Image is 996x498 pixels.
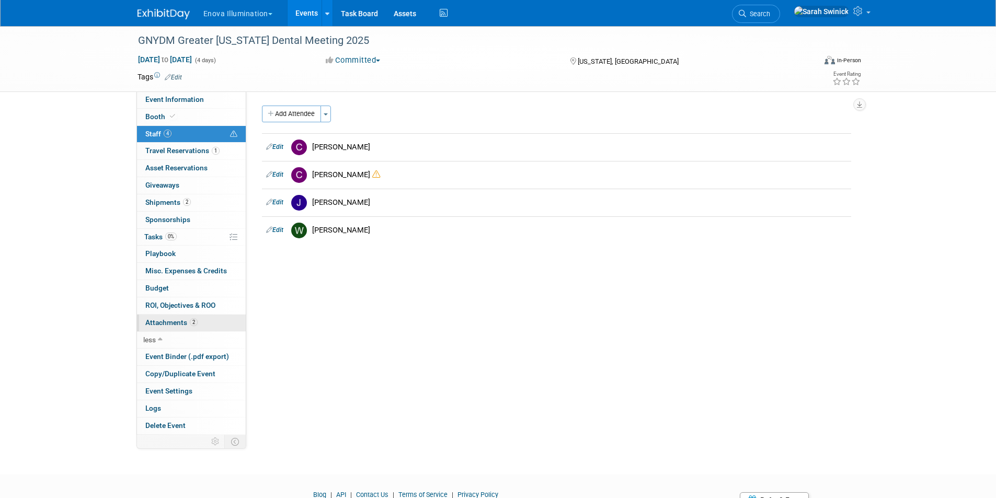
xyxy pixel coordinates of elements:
span: 2 [183,198,191,206]
div: GNYDM Greater [US_STATE] Dental Meeting 2025 [134,31,800,50]
a: Travel Reservations1 [137,143,246,159]
span: 2 [190,318,198,326]
img: J.jpg [291,195,307,211]
span: Delete Event [145,421,186,430]
span: Travel Reservations [145,146,220,155]
a: ROI, Objectives & ROO [137,297,246,314]
a: Copy/Duplicate Event [137,366,246,383]
span: Event Binder (.pdf export) [145,352,229,361]
td: Personalize Event Tab Strip [207,435,225,448]
a: Edit [266,199,283,206]
span: Asset Reservations [145,164,208,172]
span: Misc. Expenses & Credits [145,267,227,275]
span: Logs [145,404,161,412]
div: [PERSON_NAME] [312,198,847,207]
a: Edit [266,143,283,150]
span: 4 [164,130,171,137]
span: Copy/Duplicate Event [145,369,215,378]
a: Logs [137,400,246,417]
div: [PERSON_NAME] [312,225,847,235]
span: 1 [212,147,220,155]
img: W.jpg [291,223,307,238]
span: Staff [145,130,171,138]
a: Event Settings [137,383,246,400]
a: Booth [137,109,246,125]
a: Event Information [137,91,246,108]
span: 0% [165,233,177,240]
span: ROI, Objectives & ROO [145,301,215,309]
a: Edit [266,226,283,234]
span: Sponsorships [145,215,190,224]
span: Playbook [145,249,176,258]
div: Event Format [754,54,862,70]
a: Event Binder (.pdf export) [137,349,246,365]
a: Delete Event [137,418,246,434]
i: Booth reservation complete [170,113,175,119]
a: Staff4 [137,126,246,143]
a: Tasks0% [137,229,246,246]
span: Search [746,10,770,18]
img: Format-Inperson.png [825,56,835,64]
span: Potential Scheduling Conflict -- at least one attendee is tagged in another overlapping event. [230,130,237,139]
img: C.jpg [291,167,307,183]
span: less [143,335,156,344]
img: C.jpg [291,140,307,155]
a: Playbook [137,246,246,262]
a: less [137,332,246,349]
span: Attachments [145,318,198,327]
span: [US_STATE], [GEOGRAPHIC_DATA] [578,57,679,65]
span: Budget [145,284,169,292]
span: to [160,55,170,64]
span: [DATE] [DATE] [138,55,192,64]
a: Edit [266,171,283,178]
a: Asset Reservations [137,160,246,177]
span: (4 days) [194,57,216,64]
span: Booth [145,112,177,121]
span: Giveaways [145,181,179,189]
img: ExhibitDay [138,9,190,19]
span: Event Settings [145,387,192,395]
a: Budget [137,280,246,297]
a: Misc. Expenses & Credits [137,263,246,280]
span: Tasks [144,233,177,241]
a: Attachments2 [137,315,246,331]
a: Sponsorships [137,212,246,228]
td: Tags [138,72,182,82]
div: [PERSON_NAME] [312,170,847,180]
a: Edit [165,74,182,81]
span: Event Information [145,95,204,103]
a: Giveaways [137,177,246,194]
button: Committed [322,55,384,66]
div: In-Person [837,56,861,64]
div: [PERSON_NAME] [312,142,847,152]
div: Event Rating [832,72,861,77]
button: Add Attendee [262,106,321,122]
img: Sarah Swinick [794,6,849,17]
i: Double-book Warning! [372,170,380,178]
a: Search [732,5,780,23]
td: Toggle Event Tabs [224,435,246,448]
a: Shipments2 [137,194,246,211]
span: Shipments [145,198,191,206]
